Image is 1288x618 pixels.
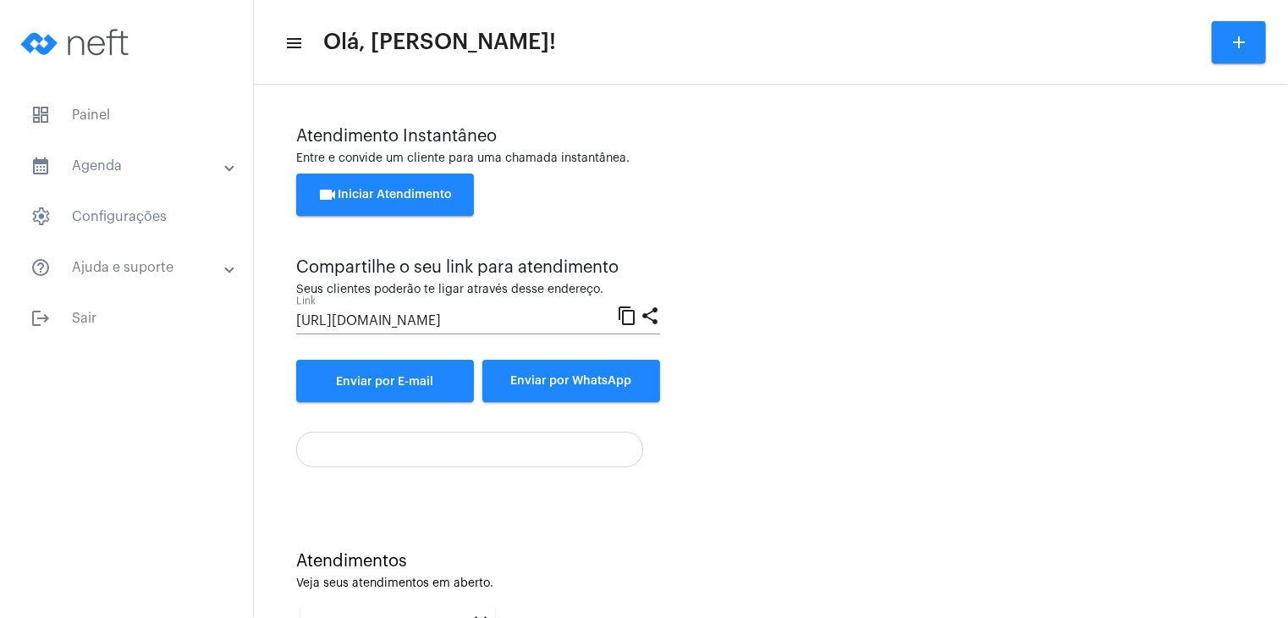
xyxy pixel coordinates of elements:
[617,305,637,325] mat-icon: content_copy
[296,152,1246,165] div: Entre e convide um cliente para uma chamada instantânea.
[296,360,474,402] a: Enviar por E-mail
[482,360,660,402] button: Enviar por WhatsApp
[318,185,339,205] mat-icon: videocam
[10,146,253,186] mat-expansion-panel-header: sidenav iconAgenda
[296,127,1246,146] div: Atendimento Instantâneo
[296,258,660,277] div: Compartilhe o seu link para atendimento
[30,156,51,176] mat-icon: sidenav icon
[296,577,1246,590] div: Veja seus atendimentos em aberto.
[17,298,236,339] span: Sair
[296,284,660,296] div: Seus clientes poderão te ligar através desse endereço.
[511,375,632,387] span: Enviar por WhatsApp
[296,552,1246,571] div: Atendimentos
[30,257,51,278] mat-icon: sidenav icon
[30,308,51,328] mat-icon: sidenav icon
[10,247,253,288] mat-expansion-panel-header: sidenav iconAjuda e suporte
[30,156,226,176] mat-panel-title: Agenda
[337,376,434,388] span: Enviar por E-mail
[1229,32,1249,52] mat-icon: add
[30,105,51,125] span: sidenav icon
[14,8,140,76] img: logo-neft-novo-2.png
[318,189,453,201] span: Iniciar Atendimento
[17,95,236,135] span: Painel
[296,174,474,216] button: Iniciar Atendimento
[30,207,51,227] span: sidenav icon
[284,33,301,53] mat-icon: sidenav icon
[30,257,226,278] mat-panel-title: Ajuda e suporte
[323,29,556,56] span: Olá, [PERSON_NAME]!
[640,305,660,325] mat-icon: share
[17,196,236,237] span: Configurações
